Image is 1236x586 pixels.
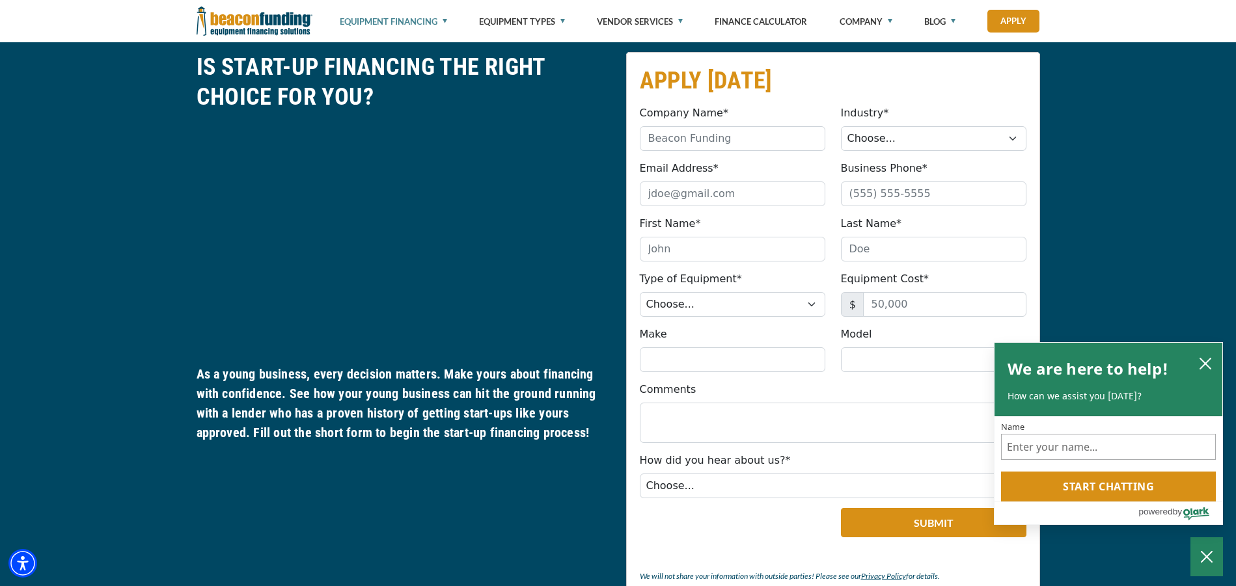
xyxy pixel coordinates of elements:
[841,181,1026,206] input: (555) 555-5555
[8,549,37,578] div: Accessibility Menu
[1008,356,1168,382] h2: We are here to help!
[841,237,1026,261] input: Doe
[841,161,927,176] label: Business Phone*
[640,326,667,342] label: Make
[861,571,906,581] a: Privacy Policy
[1001,472,1216,501] button: Start chatting
[841,326,872,342] label: Model
[1138,502,1222,524] a: Powered by Olark - open in a new tab
[640,105,728,121] label: Company Name*
[841,292,864,317] span: $
[640,161,719,176] label: Email Address*
[640,181,825,206] input: jdoe@gmail.com
[640,568,1026,584] p: We will not share your information with outside parties! Please see our for details.
[197,122,611,354] iframe: Getting Approved for Financing as a Start-up
[640,453,791,468] label: How did you hear about us?*
[640,271,742,287] label: Type of Equipment*
[841,508,1026,537] button: Submit
[640,237,825,261] input: John
[994,342,1223,526] div: olark chatbox
[640,508,798,548] iframe: reCAPTCHA
[640,66,1026,96] h2: APPLY [DATE]
[1008,390,1209,403] p: How can we assist you [DATE]?
[841,105,889,121] label: Industry*
[1173,503,1182,520] span: by
[1001,434,1216,460] input: Name
[1195,354,1216,372] button: close chatbox
[863,292,1026,317] input: 50,000
[640,126,825,151] input: Beacon Funding
[640,382,696,397] label: Comments
[841,271,929,287] label: Equipment Cost*
[1138,503,1172,520] span: powered
[841,216,902,232] label: Last Name*
[1001,423,1216,431] label: Name
[197,364,611,442] h5: As a young business, every decision matters. Make yours about financing with confidence. See how ...
[640,216,701,232] label: First Name*
[1190,537,1223,576] button: Close Chatbox
[197,52,611,112] h2: IS START-UP FINANCING THE RIGHT CHOICE FOR YOU?
[987,10,1039,33] a: Apply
